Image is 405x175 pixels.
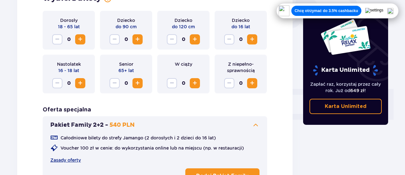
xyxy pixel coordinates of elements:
[174,17,192,24] p: Dziecko
[50,121,259,129] button: Pakiet Family 2+2 -540 PLN
[118,67,134,74] p: 65+ lat
[236,78,246,88] span: 0
[309,81,382,94] p: Zapłać raz, korzystaj przez cały rok. Już od !
[320,18,371,55] img: Dwie karty całoroczne do Suntago z napisem 'UNLIMITED RELAX', na białym tle z tropikalnymi liśćmi...
[110,34,120,44] button: Zmniejsz
[60,145,244,151] p: Voucher 100 zł w cenie: do wykorzystania online lub na miejscu (np. w restauracji)
[121,34,131,44] span: 0
[236,34,246,44] span: 0
[325,103,366,110] p: Karta Unlimited
[50,121,108,129] p: Pakiet Family 2+2 -
[172,24,195,30] p: do 120 cm
[110,121,135,129] p: 540 PLN
[132,78,143,88] button: Zwiększ
[110,78,120,88] button: Zmniejsz
[224,34,234,44] button: Zmniejsz
[60,135,216,141] p: Całodniowe bilety do strefy Jamango (2 dorosłych i 2 dzieci do 16 lat)
[224,78,234,88] button: Zmniejsz
[43,106,91,114] h3: Oferta specjalna
[247,78,257,88] button: Zwiększ
[60,17,78,24] p: Dorosły
[231,24,250,30] p: do 16 lat
[220,61,262,74] p: Z niepełno­sprawnością
[64,78,74,88] span: 0
[247,34,257,44] button: Zwiększ
[75,78,85,88] button: Zwiększ
[167,78,177,88] button: Zmniejsz
[58,24,80,30] p: 18 - 65 lat
[119,61,133,67] p: Senior
[64,34,74,44] span: 0
[116,24,137,30] p: do 90 cm
[117,17,135,24] p: Dziecko
[190,78,200,88] button: Zwiększ
[50,157,81,163] a: Zasady oferty
[58,67,79,74] p: 16 - 18 lat
[178,34,188,44] span: 0
[175,61,192,67] p: W ciąży
[309,99,382,114] a: Karta Unlimited
[132,34,143,44] button: Zwiększ
[178,78,188,88] span: 0
[232,17,250,24] p: Dziecko
[121,78,131,88] span: 0
[312,65,379,76] p: Karta Unlimited
[57,61,81,67] p: Nastolatek
[75,34,85,44] button: Zwiększ
[190,34,200,44] button: Zwiększ
[52,78,62,88] button: Zmniejsz
[52,34,62,44] button: Zmniejsz
[167,34,177,44] button: Zmniejsz
[350,88,365,93] span: 649 zł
